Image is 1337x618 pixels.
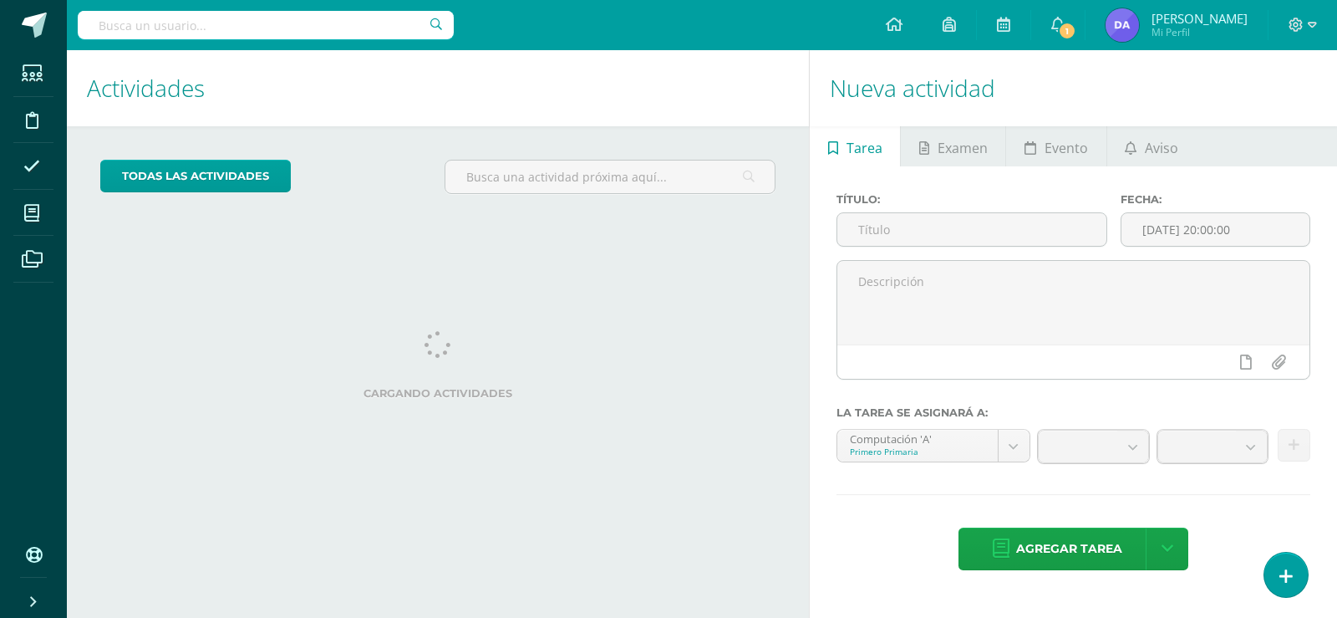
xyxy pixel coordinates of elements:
[850,446,985,457] div: Primero Primaria
[846,128,882,168] span: Tarea
[87,50,789,126] h1: Actividades
[1121,213,1309,246] input: Fecha de entrega
[445,161,775,193] input: Busca una actividad próxima aquí...
[1151,25,1248,39] span: Mi Perfil
[836,193,1107,206] label: Título:
[901,126,1005,166] a: Examen
[1058,22,1076,40] span: 1
[1006,126,1106,166] a: Evento
[100,160,291,192] a: todas las Actividades
[1106,8,1139,42] img: 746ac40fa38bec72d7f89dcbbfd4af6a.png
[837,213,1106,246] input: Título
[836,406,1310,419] label: La tarea se asignará a:
[1151,10,1248,27] span: [PERSON_NAME]
[938,128,988,168] span: Examen
[1045,128,1088,168] span: Evento
[837,430,1029,462] a: Computación 'A'Primero Primaria
[78,11,454,39] input: Busca un usuario...
[100,387,775,400] label: Cargando actividades
[1121,193,1310,206] label: Fecha:
[1107,126,1197,166] a: Aviso
[850,430,985,446] div: Computación 'A'
[810,126,900,166] a: Tarea
[1145,128,1178,168] span: Aviso
[830,50,1317,126] h1: Nueva actividad
[1016,529,1122,569] span: Agregar tarea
